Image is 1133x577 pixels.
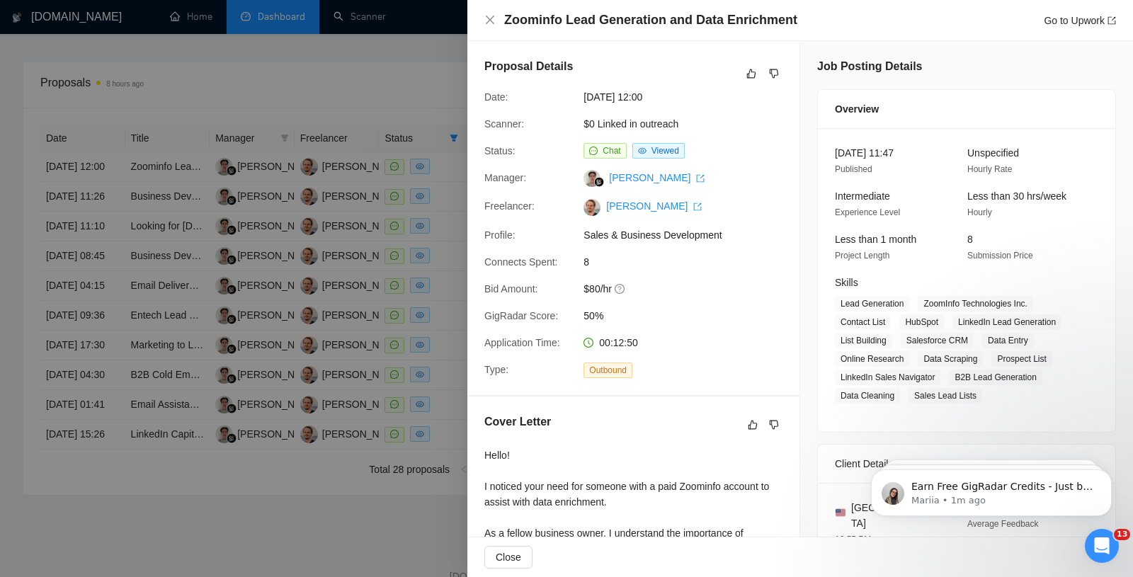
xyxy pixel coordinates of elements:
[599,337,638,348] span: 00:12:50
[651,146,679,156] span: Viewed
[484,413,551,430] h5: Cover Letter
[949,370,1042,385] span: B2B Lead Generation
[835,296,909,312] span: Lead Generation
[583,227,796,243] span: Sales & Business Development
[603,146,620,156] span: Chat
[484,172,526,183] span: Manager:
[484,91,508,103] span: Date:
[835,351,909,367] span: Online Research
[967,251,1033,261] span: Submission Price
[899,314,944,330] span: HubSpot
[835,535,871,544] span: 12:55 PM
[1108,16,1116,25] span: export
[609,172,705,183] a: [PERSON_NAME] export
[484,364,508,375] span: Type:
[835,314,891,330] span: Contact List
[484,229,516,241] span: Profile:
[748,419,758,430] span: like
[484,546,533,569] button: Close
[967,234,973,245] span: 8
[583,362,632,378] span: Outbound
[496,549,521,565] span: Close
[835,207,900,217] span: Experience Level
[484,145,516,156] span: Status:
[765,416,782,433] button: dislike
[746,68,756,79] span: like
[484,310,558,321] span: GigRadar Score:
[743,65,760,82] button: like
[765,65,782,82] button: dislike
[835,190,890,202] span: Intermediate
[967,207,992,217] span: Hourly
[1085,529,1119,563] iframe: Intercom live chat
[484,14,496,25] span: close
[982,333,1034,348] span: Data Entry
[967,190,1066,202] span: Less than 30 hrs/week
[967,164,1012,174] span: Hourly Rate
[583,254,796,270] span: 8
[583,118,678,130] a: $0 Linked in outreach
[835,333,892,348] span: List Building
[594,177,604,187] img: gigradar-bm.png
[484,283,538,295] span: Bid Amount:
[484,118,524,130] span: Scanner:
[836,508,846,518] img: 🇺🇸
[835,388,900,404] span: Data Cleaning
[952,314,1061,330] span: LinkedIn Lead Generation
[835,147,894,159] span: [DATE] 11:47
[918,296,1033,312] span: ZoomInfo Technologies Inc.
[835,445,1098,483] div: Client Details
[583,308,796,324] span: 50%
[835,234,916,245] span: Less than 1 month
[583,199,600,216] img: c1xRkQ_ttHA3aK5NQj-0JolhbiykCsbaOMerYm3PLRhRQnA9IF-skFzgANv1N8LtoS
[835,277,858,288] span: Skills
[918,351,983,367] span: Data Scraping
[638,147,647,155] span: eye
[967,147,1019,159] span: Unspecified
[583,281,796,297] span: $80/hr
[1044,15,1116,26] a: Go to Upworkexport
[484,58,573,75] h5: Proposal Details
[835,370,940,385] span: LinkedIn Sales Navigator
[769,419,779,430] span: dislike
[835,251,889,261] span: Project Length
[693,202,702,211] span: export
[484,14,496,26] button: Close
[504,11,797,29] h4: Zoominfo Lead Generation and Data Enrichment
[835,101,879,117] span: Overview
[850,440,1133,539] iframe: Intercom notifications message
[583,89,796,105] span: [DATE] 12:00
[696,174,705,183] span: export
[1114,529,1130,540] span: 13
[817,58,922,75] h5: Job Posting Details
[484,337,560,348] span: Application Time:
[589,147,598,155] span: message
[744,416,761,433] button: like
[606,200,702,212] a: [PERSON_NAME] export
[901,333,974,348] span: Salesforce CRM
[909,388,982,404] span: Sales Lead Lists
[484,200,535,212] span: Freelancer:
[484,256,558,268] span: Connects Spent:
[769,68,779,79] span: dislike
[835,164,872,174] span: Published
[583,338,593,348] span: clock-circle
[615,283,626,295] span: question-circle
[991,351,1052,367] span: Prospect List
